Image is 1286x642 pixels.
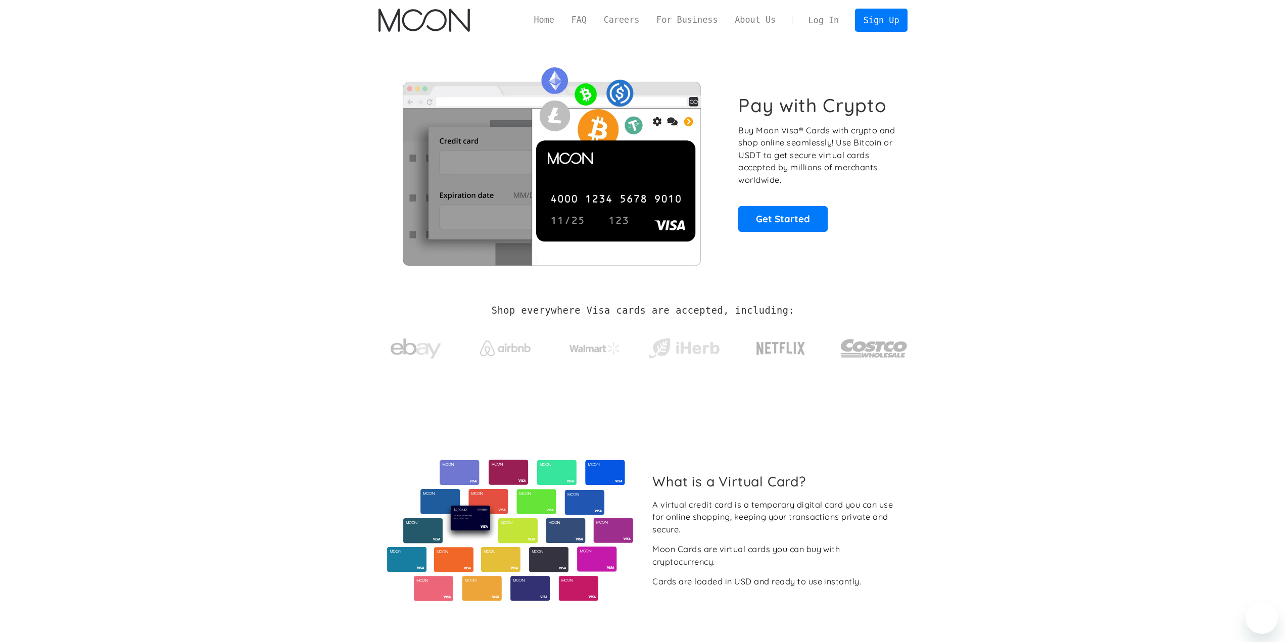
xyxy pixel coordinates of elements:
[569,342,620,355] img: Walmart
[557,332,632,360] a: Walmart
[646,335,722,362] img: iHerb
[726,14,784,26] a: About Us
[386,460,635,601] img: Virtual cards from Moon
[391,333,441,365] img: ebay
[467,330,543,361] a: Airbnb
[738,94,887,117] h1: Pay with Crypto
[652,543,899,568] div: Moon Cards are virtual cards you can buy with cryptocurrency.
[526,14,563,26] a: Home
[492,305,794,316] h2: Shop everywhere Visa cards are accepted, including:
[652,499,899,536] div: A virtual credit card is a temporary digital card you can use for online shopping, keeping your t...
[646,325,722,367] a: iHerb
[840,329,908,367] img: Costco
[738,206,828,231] a: Get Started
[652,473,899,489] h2: What is a Virtual Card?
[800,9,847,31] a: Log In
[378,60,725,265] img: Moon Cards let you spend your crypto anywhere Visa is accepted.
[840,319,908,372] a: Costco
[563,14,595,26] a: FAQ
[480,340,531,356] img: Airbnb
[755,336,806,361] img: Netflix
[855,9,908,31] a: Sign Up
[648,14,726,26] a: For Business
[736,326,826,366] a: Netflix
[595,14,648,26] a: Careers
[378,9,470,32] a: home
[652,575,861,588] div: Cards are loaded in USD and ready to use instantly.
[1246,602,1278,634] iframe: Button to launch messaging window
[378,9,470,32] img: Moon Logo
[738,124,896,186] p: Buy Moon Visa® Cards with crypto and shop online seamlessly! Use Bitcoin or USDT to get secure vi...
[378,323,454,370] a: ebay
